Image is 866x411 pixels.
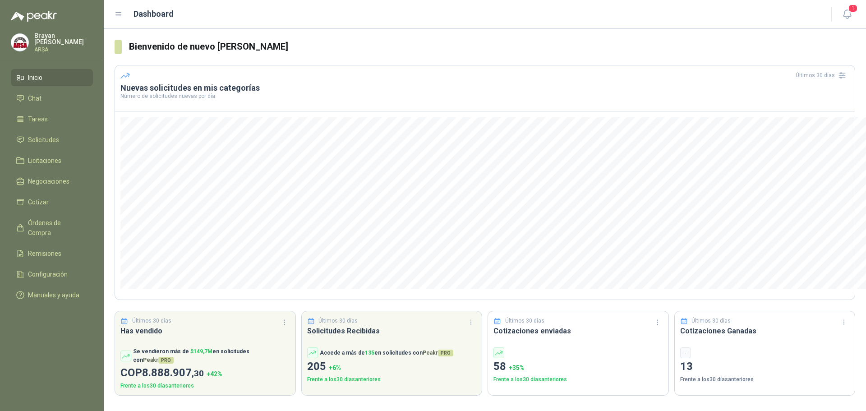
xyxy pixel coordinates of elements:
p: Últimos 30 días [691,317,731,325]
span: Chat [28,93,41,103]
p: 58 [493,358,663,375]
a: Tareas [11,111,93,128]
a: Negociaciones [11,173,93,190]
span: 8.888.907 [142,366,204,379]
a: Licitaciones [11,152,93,169]
p: Últimos 30 días [505,317,544,325]
span: Órdenes de Compra [28,218,84,238]
a: Inicio [11,69,93,86]
span: Cotizar [28,197,49,207]
p: 13 [680,358,850,375]
span: 135 [365,350,374,356]
img: Company Logo [11,34,28,51]
h3: Cotizaciones Ganadas [680,325,850,337]
img: Logo peakr [11,11,57,22]
div: Últimos 30 días [796,68,849,83]
p: Frente a los 30 días anteriores [680,375,850,384]
span: Negociaciones [28,176,69,186]
p: Brayan [PERSON_NAME] [34,32,93,45]
span: Peakr [143,357,174,363]
h3: Solicitudes Recibidas [307,325,477,337]
p: Últimos 30 días [318,317,358,325]
span: + 35 % [509,364,525,371]
h1: Dashboard [134,8,174,20]
span: + 6 % [329,364,341,371]
span: Remisiones [28,249,61,259]
p: Accede a más de en solicitudes con [320,349,453,357]
span: 1 [848,4,858,13]
span: Licitaciones [28,156,61,166]
p: Frente a los 30 días anteriores [307,375,477,384]
h3: Has vendido [120,325,290,337]
span: $ 149,7M [190,348,212,355]
button: 1 [839,6,855,23]
p: 205 [307,358,477,375]
a: Chat [11,90,93,107]
p: Número de solicitudes nuevas por día [120,93,849,99]
a: Solicitudes [11,131,93,148]
span: ,30 [192,368,204,379]
a: Remisiones [11,245,93,262]
p: Frente a los 30 días anteriores [493,375,663,384]
span: Inicio [28,73,42,83]
a: Órdenes de Compra [11,214,93,241]
p: Se vendieron más de en solicitudes con [133,347,290,365]
a: Configuración [11,266,93,283]
h3: Nuevas solicitudes en mis categorías [120,83,849,93]
span: + 42 % [207,370,222,378]
p: ARSA [34,47,93,52]
span: Manuales y ayuda [28,290,79,300]
p: COP [120,365,290,382]
h3: Cotizaciones enviadas [493,325,663,337]
span: PRO [438,350,453,356]
a: Manuales y ayuda [11,286,93,304]
span: Peakr [423,350,453,356]
span: PRO [158,357,174,364]
span: Tareas [28,114,48,124]
h3: Bienvenido de nuevo [PERSON_NAME] [129,40,855,54]
p: Últimos 30 días [132,317,171,325]
span: Configuración [28,269,68,279]
p: Frente a los 30 días anteriores [120,382,290,390]
div: - [680,347,691,358]
a: Cotizar [11,194,93,211]
span: Solicitudes [28,135,59,145]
